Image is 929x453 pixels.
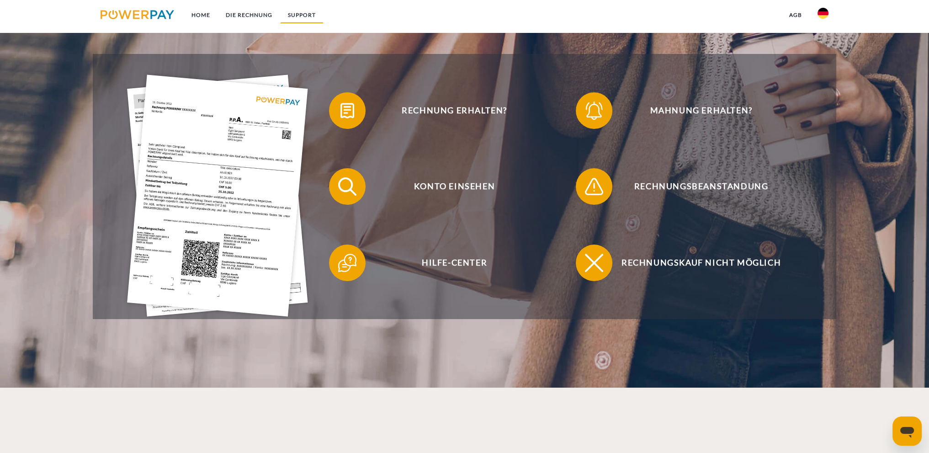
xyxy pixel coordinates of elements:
img: logo-powerpay.svg [101,10,174,19]
button: Mahnung erhalten? [576,92,813,129]
iframe: Schaltfläche zum Öffnen des Messaging-Fensters [892,416,922,446]
button: Rechnungsbeanstandung [576,168,813,205]
a: agb [781,7,810,23]
button: Hilfe-Center [329,245,567,281]
img: de [818,8,828,19]
img: qb_warning.svg [583,175,605,198]
img: qb_help.svg [336,251,359,274]
img: single_invoice_powerpay_de.jpg [127,75,308,317]
a: DIE RECHNUNG [218,7,280,23]
img: qb_bell.svg [583,99,605,122]
span: Rechnungsbeanstandung [589,168,813,205]
span: Konto einsehen [342,168,566,205]
span: Mahnung erhalten? [589,92,813,129]
span: Hilfe-Center [342,245,566,281]
img: qb_close.svg [583,251,605,274]
img: qb_bill.svg [336,99,359,122]
a: Home [184,7,218,23]
a: SUPPORT [280,7,324,23]
span: Rechnungskauf nicht möglich [589,245,813,281]
button: Konto einsehen [329,168,567,205]
span: Rechnung erhalten? [342,92,566,129]
button: Rechnung erhalten? [329,92,567,129]
img: qb_search.svg [336,175,359,198]
button: Rechnungskauf nicht möglich [576,245,813,281]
